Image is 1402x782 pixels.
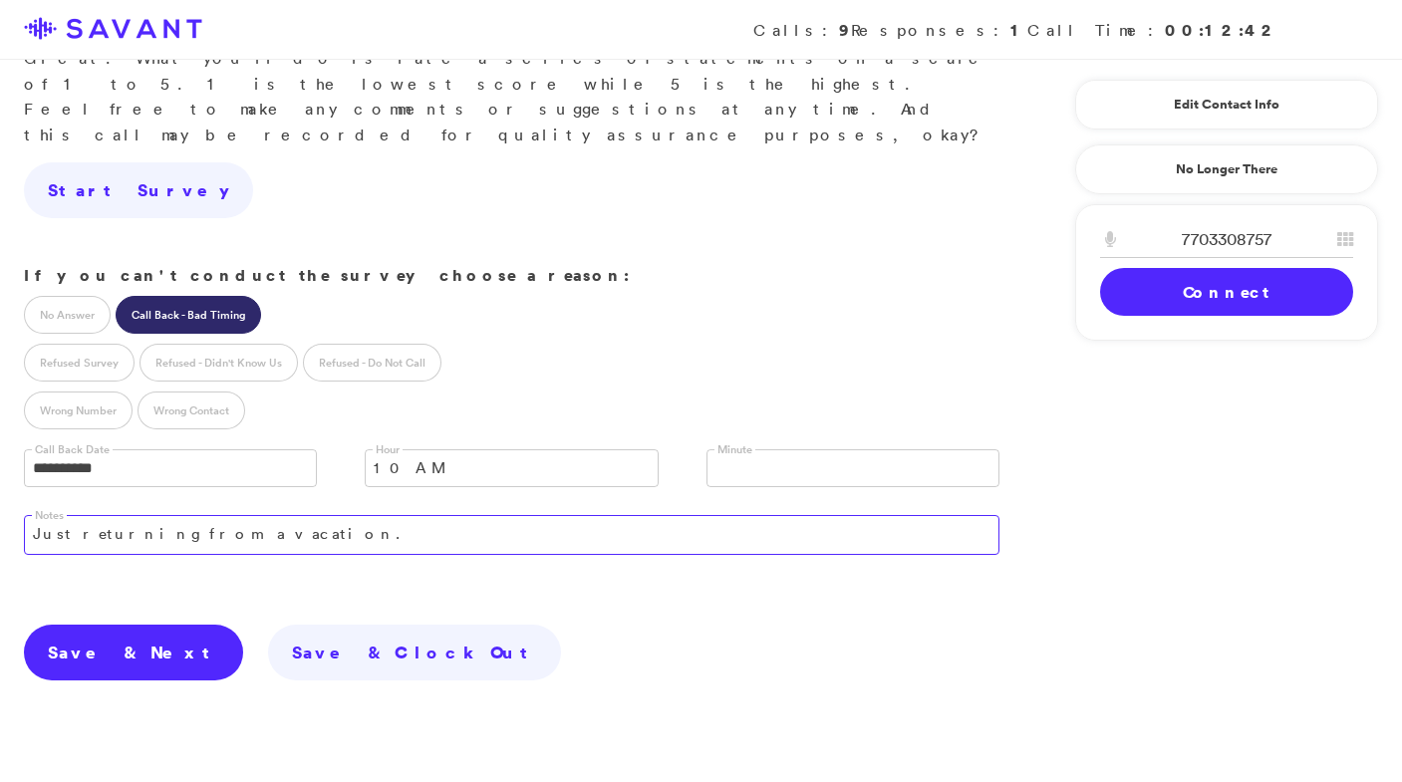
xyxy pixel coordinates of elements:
strong: 9 [839,19,851,41]
strong: If you can't conduct the survey choose a reason: [24,264,630,286]
label: Wrong Contact [138,391,245,429]
label: No Answer [24,296,111,334]
a: Save & Clock Out [268,625,561,680]
label: Wrong Number [24,391,133,429]
label: Hour [373,442,403,457]
label: Minute [714,442,755,457]
a: No Longer There [1075,144,1378,194]
label: Refused - Do Not Call [303,344,441,382]
label: Refused - Didn't Know Us [140,344,298,382]
a: Connect [1100,268,1353,316]
label: Call Back Date [32,442,113,457]
label: Refused Survey [24,344,135,382]
p: Great. What you'll do is rate a series of statements on a scale of 1 to 5. 1 is the lowest score ... [24,20,999,147]
a: Save & Next [24,625,243,680]
a: Start Survey [24,162,253,218]
strong: 1 [1010,19,1027,41]
strong: 00:12:42 [1165,19,1278,41]
label: Call Back - Bad Timing [116,296,261,334]
label: Notes [32,508,67,523]
span: 10 AM [374,450,623,486]
a: Edit Contact Info [1100,89,1353,121]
